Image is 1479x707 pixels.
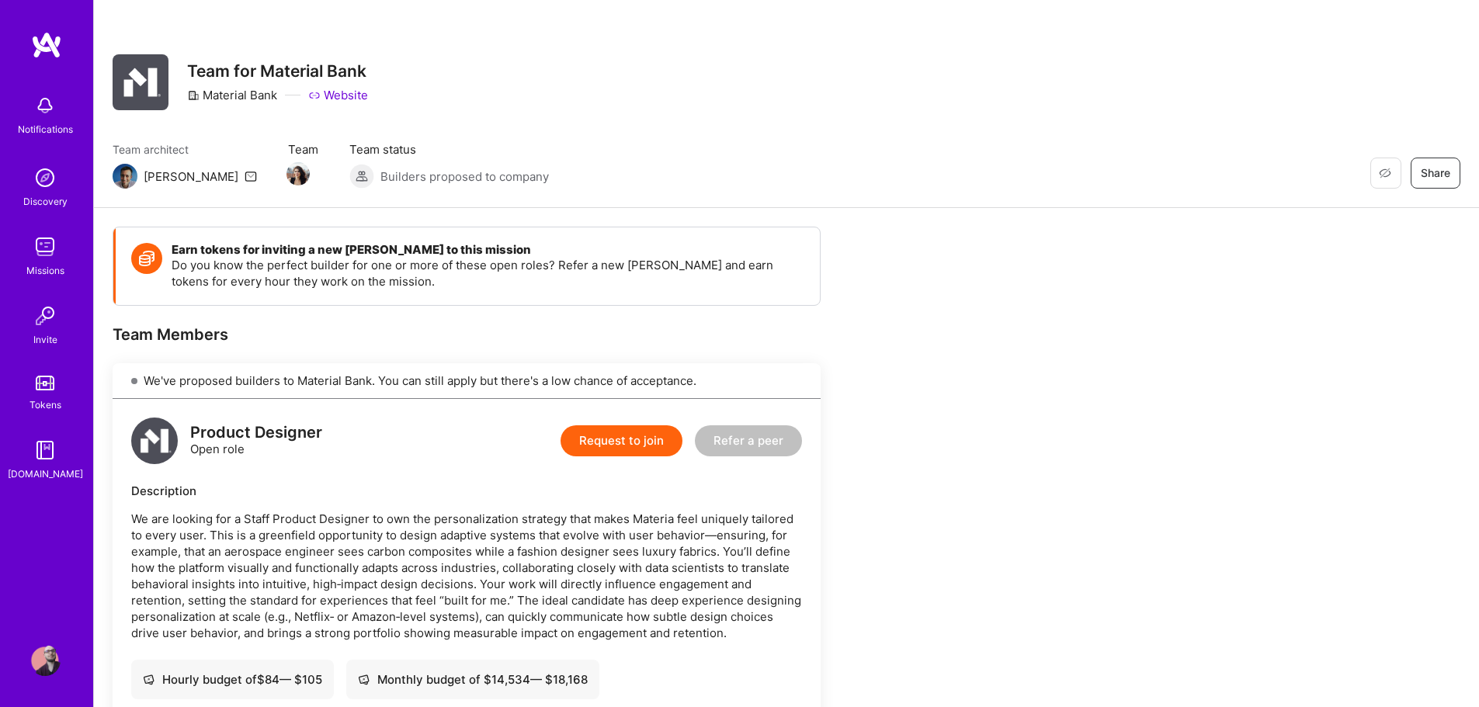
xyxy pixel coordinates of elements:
[1411,158,1460,189] button: Share
[131,243,162,274] img: Token icon
[36,376,54,390] img: tokens
[30,90,61,121] img: bell
[23,193,68,210] div: Discovery
[187,89,200,102] i: icon CompanyGray
[190,425,322,457] div: Open role
[288,141,318,158] span: Team
[143,671,322,688] div: Hourly budget of $ 84 — $ 105
[1421,165,1450,181] span: Share
[288,161,308,187] a: Team Member Avatar
[113,164,137,189] img: Team Architect
[172,243,804,257] h4: Earn tokens for inviting a new [PERSON_NAME] to this mission
[131,511,802,641] p: We are looking for a Staff Product Designer to own the personalization strategy that makes Materi...
[143,674,154,685] i: icon Cash
[286,162,310,185] img: Team Member Avatar
[190,425,322,441] div: Product Designer
[30,435,61,466] img: guide book
[561,425,682,456] button: Request to join
[30,645,61,676] img: User Avatar
[1379,167,1391,179] i: icon EyeClosed
[245,170,257,182] i: icon Mail
[30,162,61,193] img: discovery
[349,141,549,158] span: Team status
[172,257,804,289] p: Do you know the perfect builder for one or more of these open roles? Refer a new [PERSON_NAME] an...
[187,87,277,103] div: Material Bank
[113,141,257,158] span: Team architect
[358,671,588,688] div: Monthly budget of $ 14,534 — $ 18,168
[358,674,370,685] i: icon Cash
[8,466,83,482] div: [DOMAIN_NAME]
[33,331,57,348] div: Invite
[380,168,549,185] span: Builders proposed to company
[113,324,821,345] div: Team Members
[26,645,64,676] a: User Avatar
[113,363,821,399] div: We've proposed builders to Material Bank. You can still apply but there's a low chance of accepta...
[113,54,168,110] img: Company Logo
[131,418,178,464] img: logo
[308,87,368,103] a: Website
[31,31,62,59] img: logo
[30,300,61,331] img: Invite
[18,121,73,137] div: Notifications
[30,397,61,413] div: Tokens
[131,483,802,499] div: Description
[26,262,64,279] div: Missions
[30,231,61,262] img: teamwork
[144,168,238,185] div: [PERSON_NAME]
[349,164,374,189] img: Builders proposed to company
[187,61,368,81] h3: Team for Material Bank
[695,425,802,456] button: Refer a peer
